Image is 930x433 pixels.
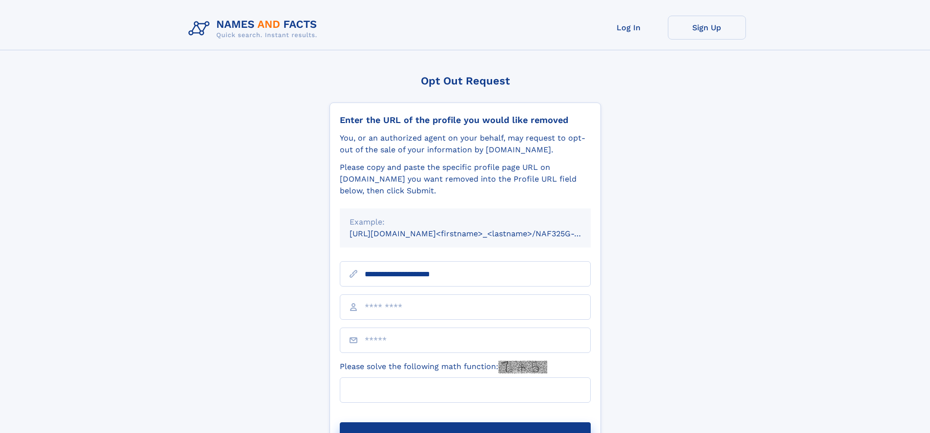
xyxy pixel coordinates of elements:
div: Enter the URL of the profile you would like removed [340,115,591,125]
label: Please solve the following math function: [340,361,547,373]
img: Logo Names and Facts [185,16,325,42]
a: Log In [590,16,668,40]
div: Please copy and paste the specific profile page URL on [DOMAIN_NAME] you want removed into the Pr... [340,162,591,197]
div: Example: [350,216,581,228]
a: Sign Up [668,16,746,40]
div: You, or an authorized agent on your behalf, may request to opt-out of the sale of your informatio... [340,132,591,156]
small: [URL][DOMAIN_NAME]<firstname>_<lastname>/NAF325G-xxxxxxxx [350,229,609,238]
div: Opt Out Request [330,75,601,87]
